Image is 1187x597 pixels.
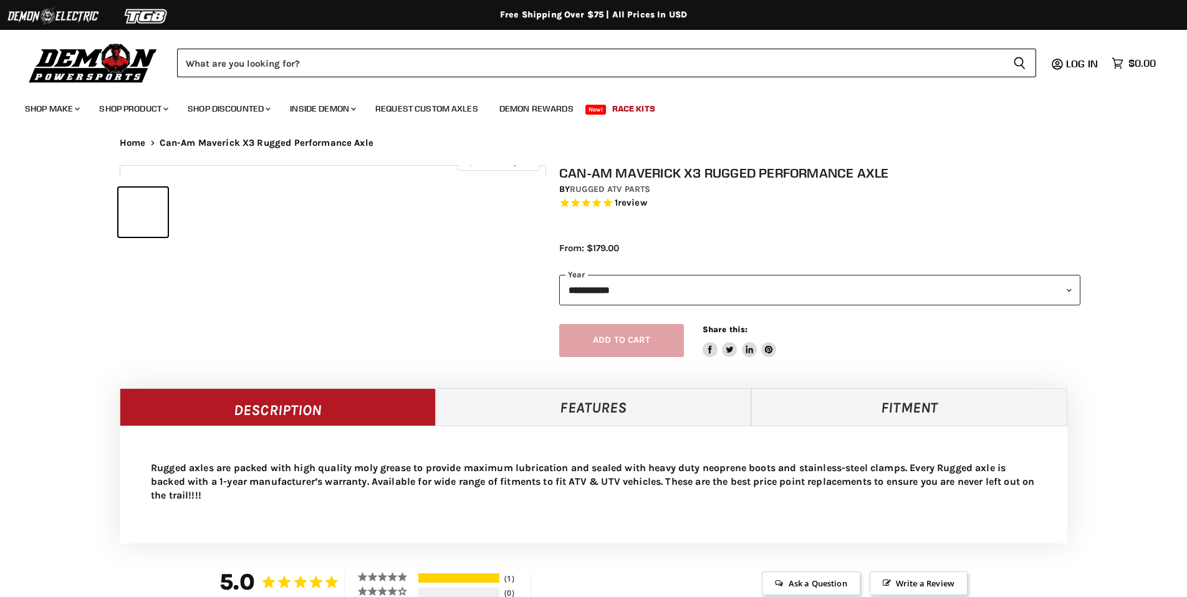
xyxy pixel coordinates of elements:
input: Search [177,49,1003,77]
a: Rugged ATV Parts [570,184,650,194]
a: Inside Demon [281,96,363,122]
form: Product [177,49,1036,77]
img: TGB Logo 2 [100,4,193,28]
a: Race Kits [603,96,665,122]
button: IMAGE thumbnail [118,188,168,237]
strong: 5.0 [219,568,255,595]
span: Log in [1066,57,1098,70]
span: Rated 5.0 out of 5 stars 1 reviews [559,197,1080,210]
div: Free Shipping Over $75 | All Prices In USD [95,9,1092,21]
span: New! [585,105,607,115]
div: 5-Star Ratings [418,573,499,583]
ul: Main menu [16,91,1153,122]
a: Home [120,138,146,148]
img: Demon Powersports [25,41,161,85]
div: 100% [418,573,499,583]
select: year [559,275,1080,305]
a: Log in [1060,58,1105,69]
a: Shop Product [90,96,176,122]
h1: Can-Am Maverick X3 Rugged Performance Axle [559,165,1080,181]
span: Can-Am Maverick X3 Rugged Performance Axle [160,138,373,148]
a: Request Custom Axles [366,96,488,122]
a: Features [436,388,752,426]
a: Description [120,388,436,426]
nav: Breadcrumbs [95,138,1092,148]
span: 1 reviews [615,197,647,208]
div: 5 ★ [357,571,416,582]
a: Fitment [751,388,1067,426]
a: Shop Discounted [178,96,278,122]
a: Shop Make [16,96,87,122]
span: From: $179.00 [559,242,619,254]
a: $0.00 [1105,54,1162,72]
span: Share this: [703,325,747,334]
div: 1 [501,573,527,584]
div: by [559,183,1080,196]
span: Click to expand [464,157,533,166]
a: Demon Rewards [490,96,583,122]
span: Ask a Question [762,571,860,595]
span: Write a Review [870,571,968,595]
aside: Share this: [703,324,777,357]
span: $0.00 [1128,57,1156,69]
p: Rugged axles are packed with high quality moly grease to provide maximum lubrication and sealed w... [151,461,1036,502]
img: Demon Electric Logo 2 [6,4,100,28]
button: Search [1003,49,1036,77]
span: review [618,197,647,208]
